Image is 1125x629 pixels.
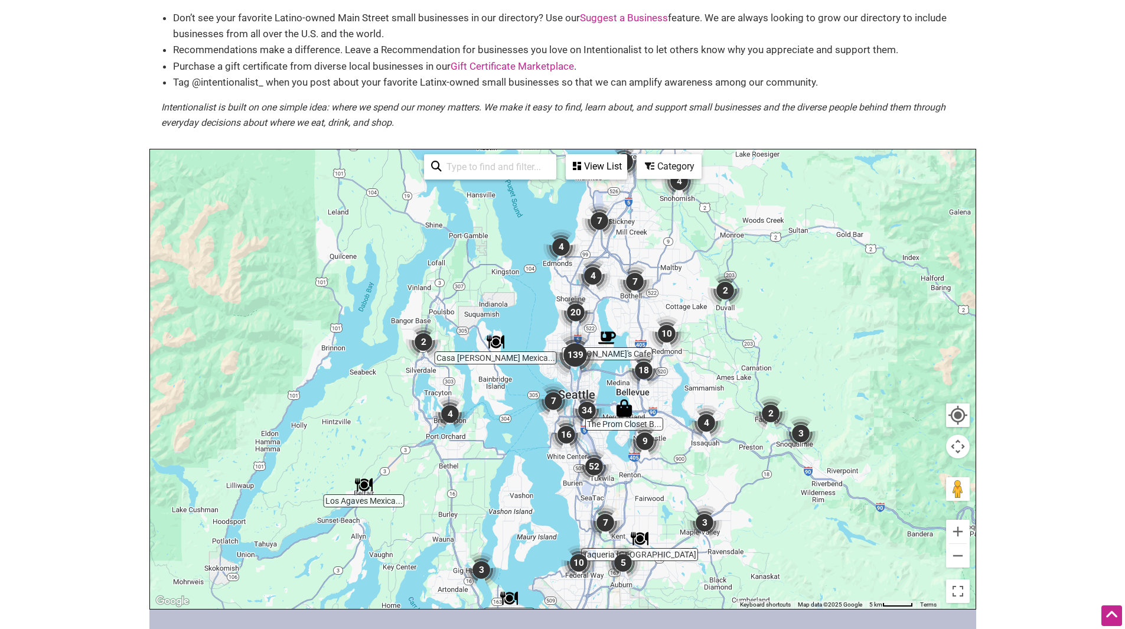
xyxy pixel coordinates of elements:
[638,155,700,178] div: Category
[661,164,697,199] div: 4
[687,505,722,540] div: 3
[432,396,468,432] div: 4
[946,544,970,568] button: Zoom out
[798,601,862,608] span: Map data ©2025 Google
[783,416,819,451] div: 3
[464,552,499,588] div: 3
[617,264,653,299] div: 7
[753,396,788,431] div: 2
[631,530,648,547] div: Taqueria El Ranchito
[1101,605,1122,626] div: Scroll Back to Top
[153,594,192,609] a: Open this area in Google Maps (opens a new window)
[552,331,599,379] div: 139
[536,383,571,419] div: 7
[582,203,617,239] div: 7
[576,449,612,484] div: 52
[549,417,584,452] div: 16
[406,324,441,360] div: 2
[598,329,616,347] div: Willy's Cafe
[575,258,611,294] div: 4
[615,399,633,417] div: The Prom Closet Boutique Consignment
[161,102,945,128] em: Intentionalist is built on one simple idea: where we spend our money matters. We make it easy to ...
[637,154,702,179] div: Filter by category
[451,60,574,72] a: Gift Certificate Marketplace
[442,155,549,178] input: Type to find and filter...
[567,155,626,178] div: View List
[173,42,964,58] li: Recommendations make a difference. Leave a Recommendation for businesses you love on Intentionali...
[866,601,917,609] button: Map Scale: 5 km per 48 pixels
[869,601,882,608] span: 5 km
[569,393,605,428] div: 34
[153,594,192,609] img: Google
[946,520,970,543] button: Zoom in
[173,58,964,74] li: Purchase a gift certificate from diverse local businesses in our .
[946,477,970,501] button: Drag Pegman onto the map to open Street View
[689,405,724,441] div: 4
[707,273,743,308] div: 2
[740,601,791,609] button: Keyboard shortcuts
[945,578,971,604] button: Toggle fullscreen view
[543,229,579,265] div: 4
[627,423,663,459] div: 9
[173,10,964,42] li: Don’t see your favorite Latino-owned Main Street small businesses in our directory? Use our featu...
[946,435,970,458] button: Map camera controls
[920,601,937,608] a: Terms (opens in new tab)
[487,333,504,351] div: Casa Rojas Mexican Restaurant & Cantina
[580,12,668,24] a: Suggest a Business
[558,295,594,330] div: 20
[566,154,627,180] div: See a list of the visible businesses
[355,476,373,494] div: Los Agaves Mexican Restaurant
[173,74,964,90] li: Tag @intentionalist_ when you post about your favorite Latinx-owned small businesses so that we c...
[946,403,970,427] button: Your Location
[561,545,596,581] div: 10
[605,545,641,581] div: 5
[588,505,623,540] div: 7
[626,353,661,388] div: 18
[649,316,684,351] div: 10
[424,154,556,180] div: Type to search and filter
[500,589,518,607] div: Viva Tacoma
